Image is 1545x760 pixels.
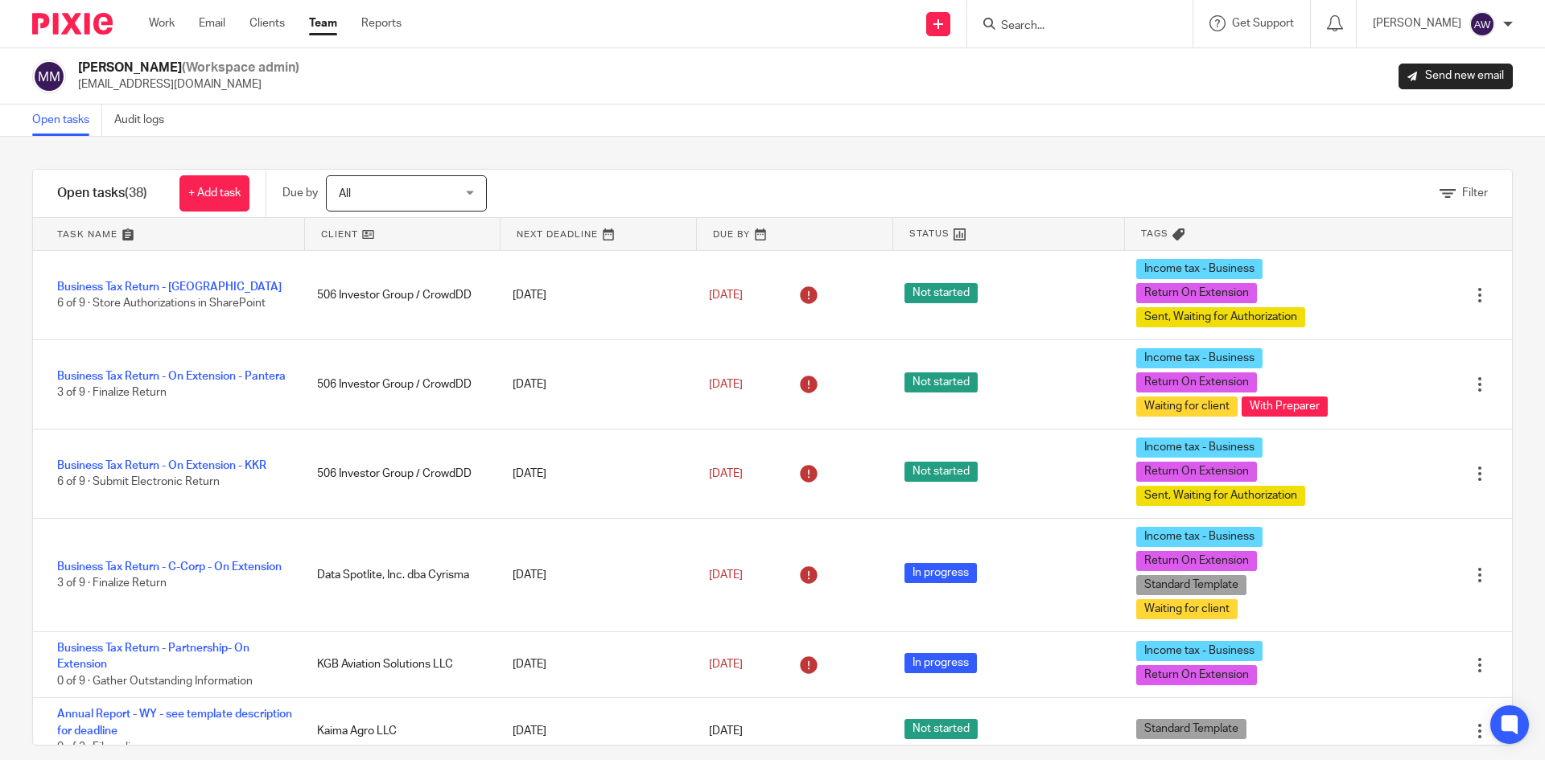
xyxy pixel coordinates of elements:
[182,61,299,74] span: (Workspace admin)
[57,709,292,736] a: Annual Report - WY - see template description for deadline
[1136,599,1238,619] span: Waiting for client
[904,719,978,739] span: Not started
[57,676,253,687] span: 0 of 9 · Gather Outstanding Information
[1136,438,1263,458] span: Income tax - Business
[57,371,286,382] a: Business Tax Return - On Extension - Pantera
[114,105,176,136] a: Audit logs
[32,13,113,35] img: Pixie
[1136,665,1257,685] span: Return On Extension
[32,60,66,93] img: svg%3E
[1136,462,1257,482] span: Return On Extension
[57,577,167,589] span: 3 of 9 · Finalize Return
[57,742,143,753] span: 0 of 2 · File online
[179,175,249,212] a: + Add task
[709,468,743,479] span: [DATE]
[1232,18,1294,29] span: Get Support
[709,569,743,581] span: [DATE]
[57,643,249,670] a: Business Tax Return - Partnership- On Extension
[1136,575,1246,595] span: Standard Template
[309,15,337,31] a: Team
[1136,283,1257,303] span: Return On Extension
[57,387,167,398] span: 3 of 9 · Finalize Return
[199,15,225,31] a: Email
[57,298,266,309] span: 6 of 9 · Store Authorizations in SharePoint
[57,561,282,573] a: Business Tax Return - C-Corp - On Extension
[301,648,496,680] div: KGB Aviation Solutions LLC
[361,15,402,31] a: Reports
[1136,259,1263,279] span: Income tax - Business
[1136,641,1263,661] span: Income tax - Business
[57,185,147,202] h1: Open tasks
[1462,187,1488,199] span: Filter
[301,368,496,401] div: 506 Investor Group / CrowdDD
[1469,11,1495,37] img: svg%3E
[904,462,978,482] span: Not started
[78,76,299,92] p: [EMAIL_ADDRESS][DOMAIN_NAME]
[709,659,743,670] span: [DATE]
[1136,348,1263,368] span: Income tax - Business
[301,715,496,747] div: Kaima Agro LLC
[496,648,692,680] div: [DATE]
[1136,307,1305,327] span: Sent, Waiting for Authorization
[496,368,692,401] div: [DATE]
[1242,396,1328,417] span: With Preparer
[57,460,266,471] a: Business Tax Return - On Extension - KKR
[904,563,977,583] span: In progress
[282,185,318,201] p: Due by
[32,105,102,136] a: Open tasks
[904,283,978,303] span: Not started
[1373,15,1461,31] p: [PERSON_NAME]
[301,559,496,591] div: Data Spotlite, Inc. dba Cyrisma
[57,281,282,293] a: Business Tax Return - [GEOGRAPHIC_DATA]
[1399,64,1513,89] a: Send new email
[78,60,299,76] h2: [PERSON_NAME]
[709,379,743,390] span: [DATE]
[999,19,1144,34] input: Search
[1136,396,1238,417] span: Waiting for client
[709,725,743,737] span: [DATE]
[496,458,692,490] div: [DATE]
[1136,719,1246,739] span: Standard Template
[904,653,977,673] span: In progress
[496,279,692,311] div: [DATE]
[496,559,692,591] div: [DATE]
[1136,527,1263,547] span: Income tax - Business
[1136,372,1257,392] span: Return On Extension
[904,372,978,392] span: Not started
[1141,227,1168,240] span: Tags
[57,476,220,487] span: 6 of 9 · Submit Electronic Return
[709,290,743,301] span: [DATE]
[149,15,175,31] a: Work
[125,187,147,199] span: (38)
[496,715,692,747] div: [DATE]
[301,458,496,490] div: 506 Investor Group / CrowdDD
[301,279,496,311] div: 506 Investor Group / CrowdDD
[249,15,285,31] a: Clients
[909,227,950,240] span: Status
[339,188,351,199] span: All
[1136,551,1257,571] span: Return On Extension
[1136,486,1305,506] span: Sent, Waiting for Authorization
